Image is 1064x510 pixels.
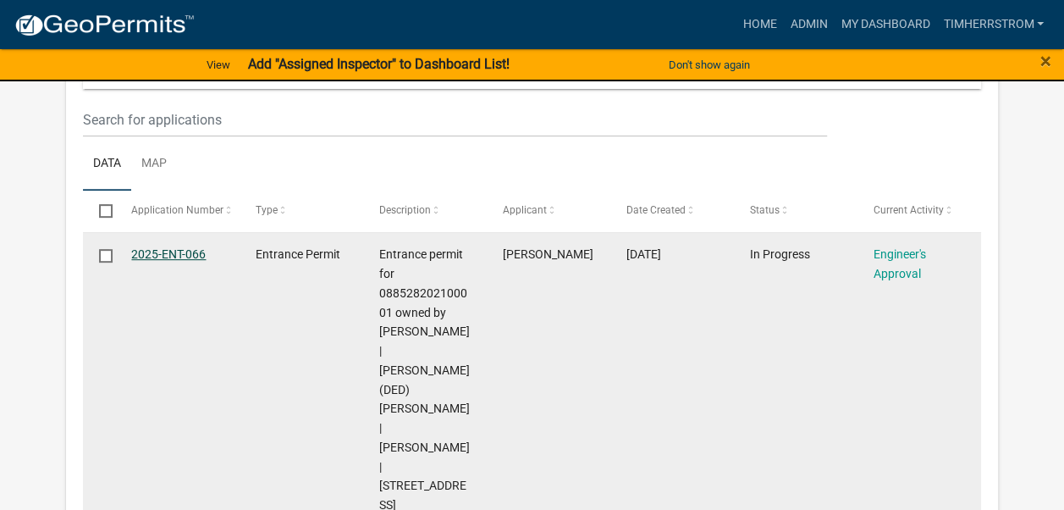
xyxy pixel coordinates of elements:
a: Engineer's Approval [874,247,926,280]
span: Type [256,204,278,216]
span: Jon christie [503,247,593,261]
span: Applicant [503,204,547,216]
datatable-header-cell: Type [239,191,362,231]
span: Date Created [626,204,686,216]
span: Current Activity [874,204,944,216]
a: 2025-ENT-066 [131,247,206,261]
a: TimHerrstrom [936,8,1050,41]
datatable-header-cell: Date Created [610,191,734,231]
datatable-header-cell: Description [362,191,486,231]
datatable-header-cell: Applicant [487,191,610,231]
strong: Add "Assigned Inspector" to Dashboard List! [247,56,509,72]
span: Status [750,204,780,216]
a: My Dashboard [834,8,936,41]
span: Application Number [131,204,223,216]
span: × [1040,49,1051,73]
span: Entrance Permit [256,247,340,261]
datatable-header-cell: Status [734,191,857,231]
datatable-header-cell: Select [83,191,115,231]
span: In Progress [750,247,810,261]
button: Don't show again [662,51,757,79]
input: Search for applications [83,103,827,137]
a: Map [131,137,177,191]
span: 08/15/2025 [626,247,661,261]
button: Close [1040,51,1051,71]
a: Admin [783,8,834,41]
datatable-header-cell: Application Number [115,191,239,231]
a: Home [736,8,783,41]
a: View [200,51,237,79]
a: Data [83,137,131,191]
span: Description [379,204,431,216]
datatable-header-cell: Current Activity [857,191,981,231]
